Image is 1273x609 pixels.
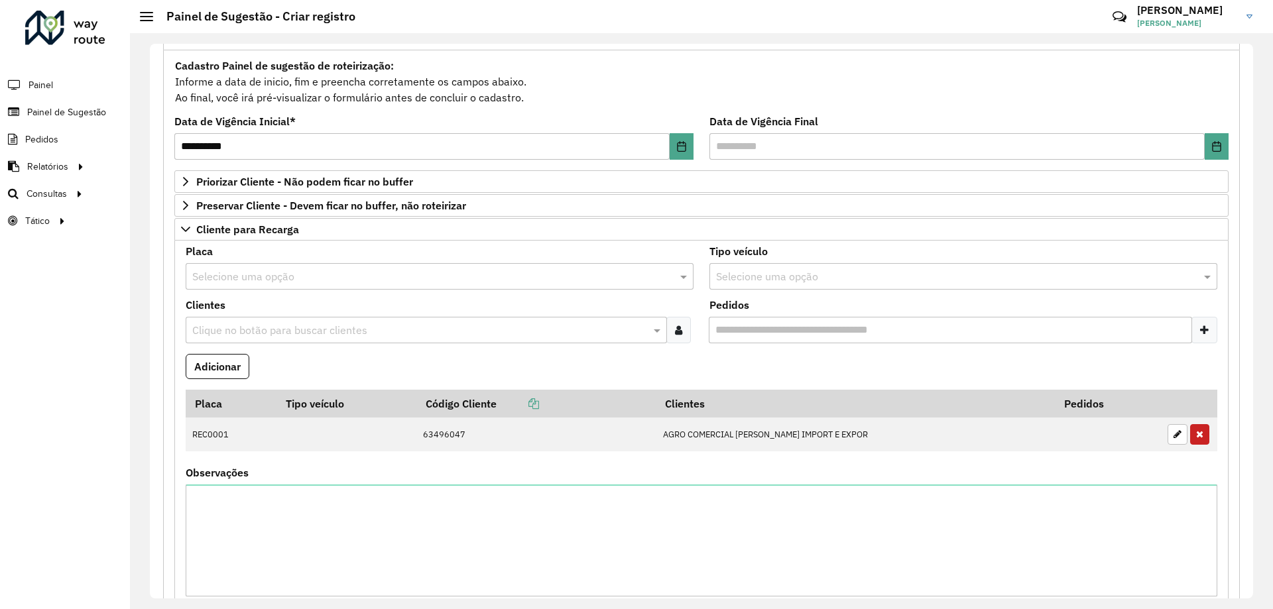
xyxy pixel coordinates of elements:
label: Data de Vigência Inicial [174,113,296,129]
button: Choose Date [670,133,694,160]
label: Pedidos [709,297,749,313]
h3: [PERSON_NAME] [1137,4,1237,17]
a: Preservar Cliente - Devem ficar no buffer, não roteirizar [174,194,1229,217]
span: Painel de Sugestão [27,105,106,119]
label: Tipo veículo [709,243,768,259]
td: AGRO COMERCIAL [PERSON_NAME] IMPORT E EXPOR [656,417,1056,452]
a: Copiar [497,397,539,410]
th: Tipo veículo [277,390,416,417]
button: Choose Date [1205,133,1229,160]
span: Cliente para Recarga [196,224,299,235]
span: Preservar Cliente - Devem ficar no buffer, não roteirizar [196,200,466,211]
strong: Cadastro Painel de sugestão de roteirização: [175,59,394,72]
label: Observações [186,465,249,480]
th: Clientes [656,390,1056,417]
td: 63496047 [416,417,656,452]
h2: Painel de Sugestão - Criar registro [153,9,355,24]
span: Tático [25,214,50,228]
label: Placa [186,243,213,259]
label: Data de Vigência Final [709,113,818,129]
div: Informe a data de inicio, fim e preencha corretamente os campos abaixo. Ao final, você irá pré-vi... [174,57,1229,106]
th: Pedidos [1055,390,1160,417]
th: Código Cliente [416,390,656,417]
span: Priorizar Cliente - Não podem ficar no buffer [196,176,413,187]
a: Priorizar Cliente - Não podem ficar no buffer [174,170,1229,193]
a: Cliente para Recarga [174,218,1229,241]
button: Adicionar [186,354,249,379]
span: [PERSON_NAME] [1137,17,1237,29]
td: REC0001 [186,417,277,452]
label: Clientes [186,297,225,313]
span: Consultas [27,187,67,201]
a: Contato Rápido [1105,3,1134,31]
span: Painel [29,78,53,92]
span: Relatórios [27,160,68,174]
span: Pedidos [25,133,58,146]
th: Placa [186,390,277,417]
